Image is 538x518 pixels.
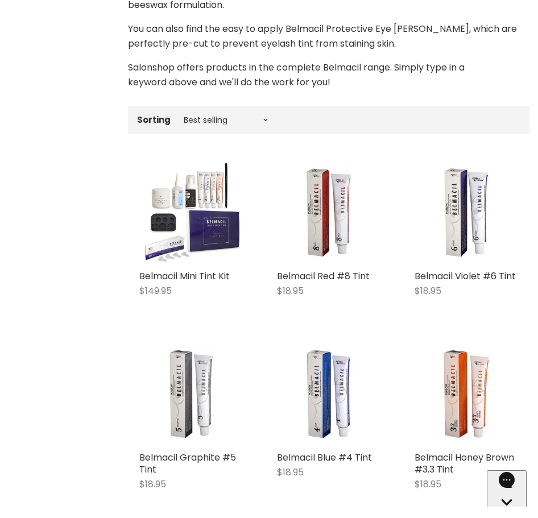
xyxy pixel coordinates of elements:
a: Belmacil Violet #6 Tint [415,161,518,264]
img: Belmacil Red #8 Tint [295,161,363,264]
label: Sorting [137,115,171,125]
span: $18.95 [277,284,304,297]
a: Belmacil Graphite #5 Tint [139,451,236,476]
div: Domain Overview [43,67,102,74]
img: Belmacil Violet #6 Tint [432,161,501,264]
span: $149.95 [139,284,172,297]
a: Belmacil Mini Tint Kit [139,270,230,283]
a: Belmacil Honey Brown #3.3 Tint [415,451,514,476]
img: Belmacil Graphite #5 Tint [157,342,226,446]
img: website_grey.svg [18,30,27,39]
img: Belmacil Blue #4 Tint [295,342,363,446]
p: Salonshop offers products in the complete Belmacil range. Simply type in a keyword above and we'l... [128,60,529,90]
img: tab_domain_overview_orange.svg [31,66,40,75]
a: Belmacil Red #8 Tint [277,161,380,264]
a: Belmacil Blue #4 Tint [277,342,380,446]
div: Domain: [DOMAIN_NAME] [30,30,125,39]
img: logo_orange.svg [18,18,27,27]
a: Belmacil Violet #6 Tint [415,270,516,283]
span: $18.95 [415,284,441,297]
a: Belmacil Blue #4 Tint [277,451,372,464]
span: $18.95 [139,478,166,491]
p: You can also find the easy to apply Belmacil Protective Eye [PERSON_NAME], which are perfectly pr... [128,22,529,51]
iframe: Gorgias live chat messenger [487,470,527,507]
a: Belmacil Graphite #5 Tint [139,342,243,446]
img: tab_keywords_by_traffic_grey.svg [113,66,122,75]
a: Belmacil Red #8 Tint [277,270,370,283]
span: $18.95 [277,466,304,479]
img: Belmacil Mini Tint Kit [139,161,243,264]
span: $18.95 [415,478,441,491]
div: Keywords by Traffic [126,67,192,74]
a: Belmacil Honey Brown #3.3 Tint [415,342,518,446]
div: v 4.0.25 [32,18,56,27]
img: Belmacil Honey Brown #3.3 Tint [432,342,501,446]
